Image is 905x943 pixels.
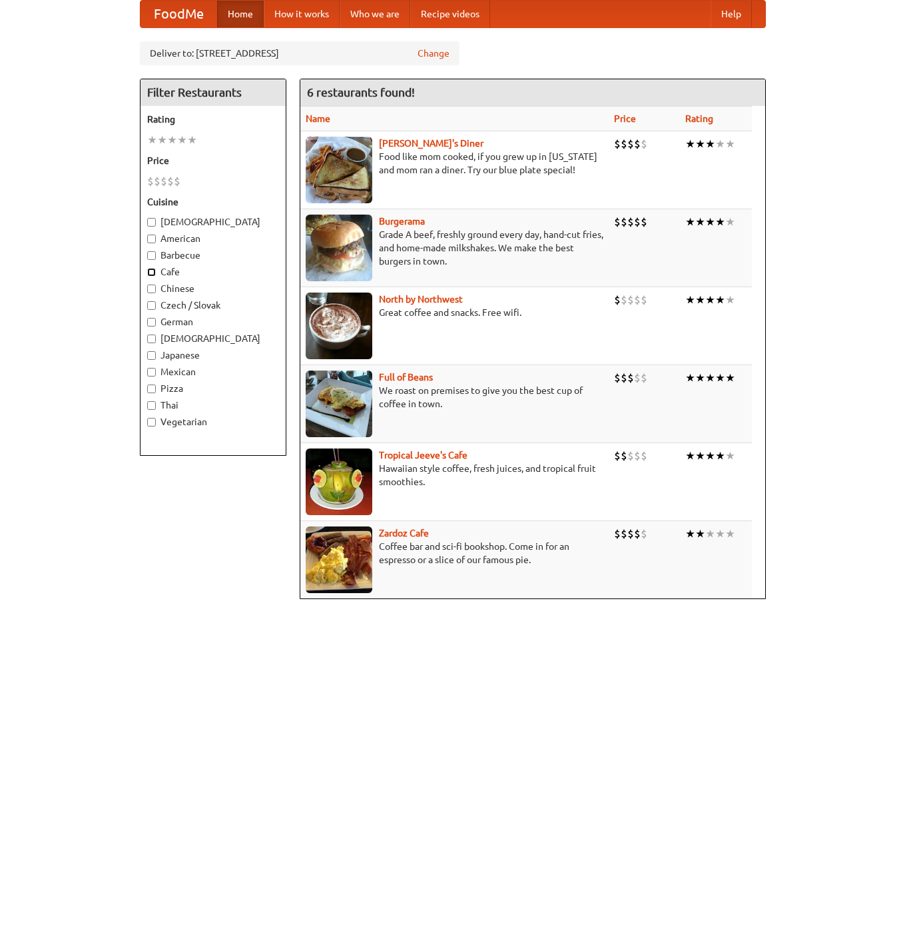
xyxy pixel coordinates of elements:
[627,449,634,463] li: $
[725,526,735,541] li: ★
[147,285,156,293] input: Chinese
[306,526,372,593] img: zardoz.jpg
[614,526,621,541] li: $
[418,47,450,60] a: Change
[157,133,167,147] li: ★
[306,150,603,177] p: Food like mom cooked, if you grew up in [US_STATE] and mom ran a diner. Try our blue plate special!
[340,1,410,27] a: Who we are
[147,232,279,245] label: American
[711,1,752,27] a: Help
[306,371,372,437] img: beans.jpg
[147,368,156,377] input: Mexican
[147,301,156,310] input: Czech / Slovak
[306,306,603,319] p: Great coffee and snacks. Free wifi.
[147,265,279,279] label: Cafe
[621,293,627,307] li: $
[627,215,634,229] li: $
[306,384,603,411] p: We roast on premises to give you the best cup of coffee in town.
[187,133,197,147] li: ★
[306,540,603,566] p: Coffee bar and sci-fi bookshop. Come in for an espresso or a slice of our famous pie.
[621,371,627,385] li: $
[614,293,621,307] li: $
[614,449,621,463] li: $
[627,371,634,385] li: $
[634,215,641,229] li: $
[627,137,634,151] li: $
[685,526,695,541] li: ★
[147,133,157,147] li: ★
[147,268,156,277] input: Cafe
[147,315,279,329] label: German
[167,174,174,189] li: $
[379,450,467,461] a: Tropical Jeeve's Cafe
[174,174,180,189] li: $
[695,526,705,541] li: ★
[147,318,156,327] input: German
[715,371,725,385] li: ★
[306,215,372,281] img: burgerama.jpg
[715,449,725,463] li: ★
[621,526,627,541] li: $
[725,215,735,229] li: ★
[695,215,705,229] li: ★
[147,382,279,395] label: Pizza
[379,294,463,305] a: North by Northwest
[147,249,279,262] label: Barbecue
[141,79,286,106] h4: Filter Restaurants
[715,137,725,151] li: ★
[627,293,634,307] li: $
[147,251,156,260] input: Barbecue
[217,1,264,27] a: Home
[147,332,279,345] label: [DEMOGRAPHIC_DATA]
[147,401,156,410] input: Thai
[621,215,627,229] li: $
[641,371,647,385] li: $
[264,1,340,27] a: How it works
[725,293,735,307] li: ★
[147,174,154,189] li: $
[621,449,627,463] li: $
[141,1,217,27] a: FoodMe
[147,235,156,243] input: American
[147,418,156,427] input: Vegetarian
[725,371,735,385] li: ★
[634,371,641,385] li: $
[685,371,695,385] li: ★
[379,138,483,149] a: [PERSON_NAME]'s Diner
[306,228,603,268] p: Grade A beef, freshly ground every day, hand-cut fries, and home-made milkshakes. We make the bes...
[306,137,372,203] img: sallys.jpg
[147,282,279,295] label: Chinese
[685,293,695,307] li: ★
[379,372,433,383] a: Full of Beans
[147,415,279,429] label: Vegetarian
[147,154,279,167] h5: Price
[695,449,705,463] li: ★
[705,526,715,541] li: ★
[705,215,715,229] li: ★
[627,526,634,541] li: $
[614,137,621,151] li: $
[634,526,641,541] li: $
[621,137,627,151] li: $
[147,365,279,379] label: Mexican
[306,293,372,359] img: north.jpg
[715,526,725,541] li: ★
[614,215,621,229] li: $
[634,137,641,151] li: $
[147,385,156,393] input: Pizza
[147,195,279,209] h5: Cuisine
[147,351,156,360] input: Japanese
[379,216,425,227] a: Burgerama
[695,293,705,307] li: ★
[147,399,279,412] label: Thai
[695,371,705,385] li: ★
[614,113,636,124] a: Price
[140,41,459,65] div: Deliver to: [STREET_ADDRESS]
[685,113,713,124] a: Rating
[147,349,279,362] label: Japanese
[147,335,156,343] input: [DEMOGRAPHIC_DATA]
[705,137,715,151] li: ★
